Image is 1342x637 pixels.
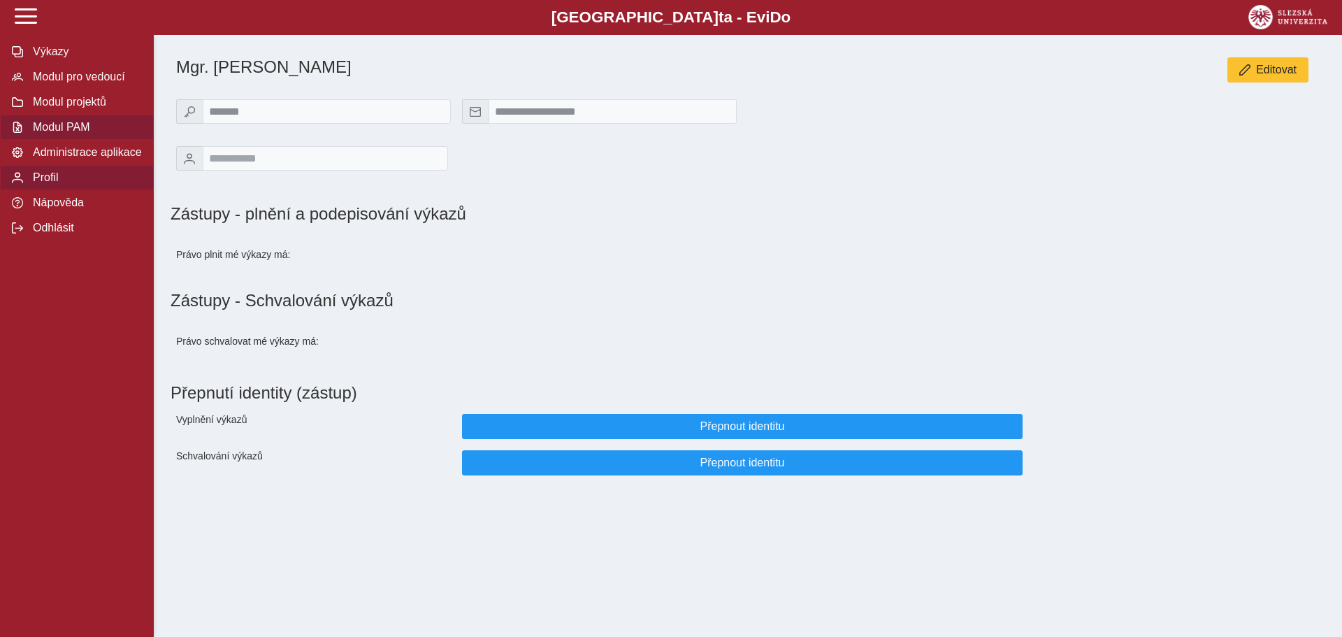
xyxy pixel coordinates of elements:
[29,45,142,58] span: Výkazy
[462,450,1023,475] button: Přepnout identitu
[474,420,1011,433] span: Přepnout identitu
[29,71,142,83] span: Modul pro vedoucí
[1227,57,1308,83] button: Editovat
[719,8,723,26] span: t
[29,121,142,134] span: Modul PAM
[171,445,456,481] div: Schvalování výkazů
[29,146,142,159] span: Administrace aplikace
[171,235,456,274] div: Právo plnit mé výkazy má:
[42,8,1300,27] b: [GEOGRAPHIC_DATA] a - Evi
[1248,5,1327,29] img: logo_web_su.png
[171,408,456,445] div: Vyplnění výkazů
[474,457,1011,469] span: Přepnout identitu
[171,291,1325,310] h1: Zástupy - Schvalování výkazů
[171,378,1314,408] h1: Přepnutí identity (zástup)
[29,96,142,108] span: Modul projektů
[29,222,142,234] span: Odhlásit
[1256,64,1297,76] span: Editovat
[462,414,1023,439] button: Přepnout identitu
[171,204,928,224] h1: Zástupy - plnění a podepisování výkazů
[781,8,791,26] span: o
[29,171,142,184] span: Profil
[770,8,781,26] span: D
[171,322,456,361] div: Právo schvalovat mé výkazy má:
[176,57,928,77] h1: Mgr. [PERSON_NAME]
[29,196,142,209] span: Nápověda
